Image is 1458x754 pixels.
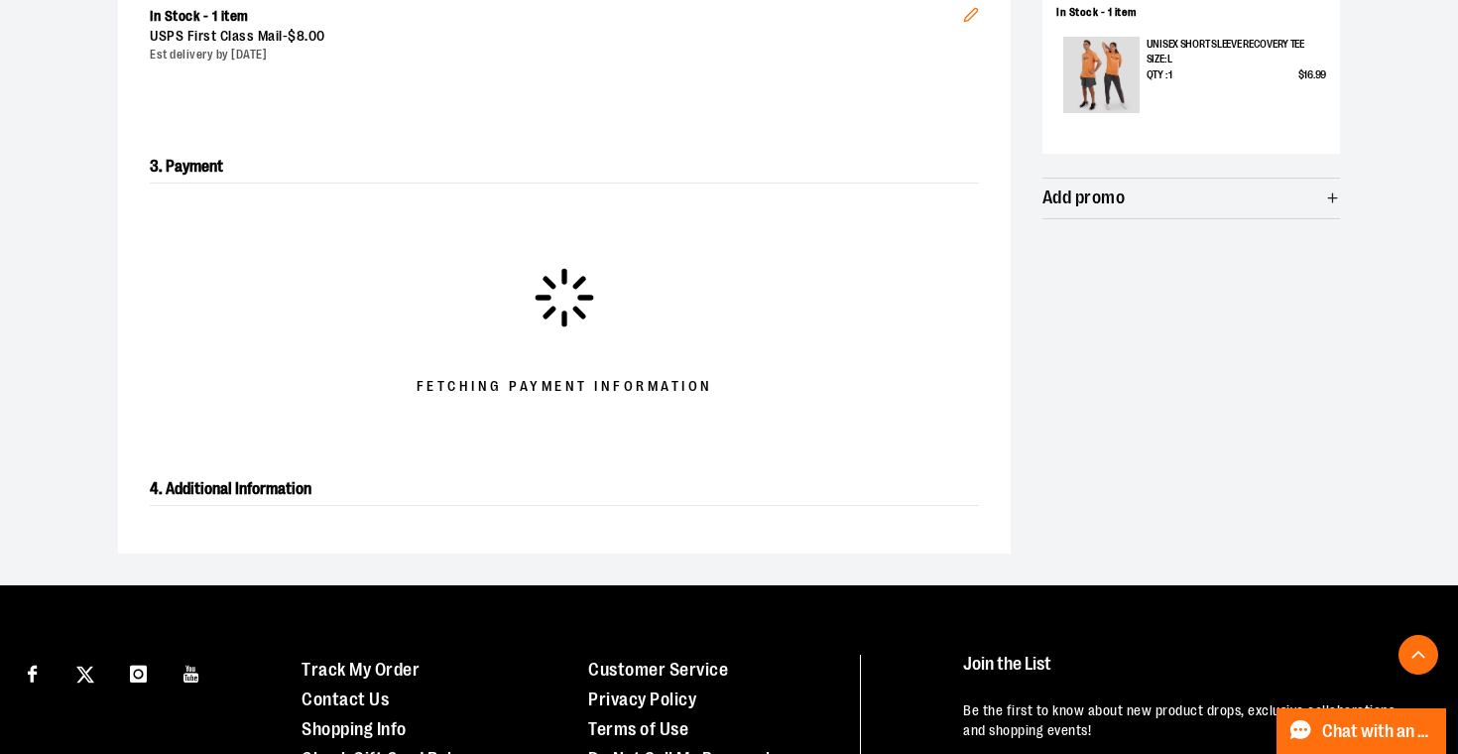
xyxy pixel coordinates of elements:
[1042,188,1125,207] span: Add promo
[1313,68,1315,81] span: .
[302,660,420,680] a: Track My Order
[175,655,209,690] a: Visit our Youtube page
[150,7,963,27] div: In Stock - 1 item
[150,27,963,47] div: USPS First Class Mail -
[1147,67,1172,83] span: Qty : 1
[1398,635,1438,675] button: Back To Top
[150,473,979,506] h2: 4. Additional Information
[150,47,963,63] div: Est delivery by [DATE]
[121,655,156,690] a: Visit our Instagram page
[1298,68,1304,81] span: $
[1303,68,1312,81] span: 16
[417,377,713,397] span: Fetching Payment Information
[76,666,94,684] img: Twitter
[588,660,728,680] a: Customer Service
[1147,52,1326,67] p: Size: L
[1042,179,1340,218] button: Add promo
[1056,5,1326,21] div: In Stock - 1 item
[963,655,1419,691] h4: Join the List
[1322,722,1434,741] span: Chat with an Expert
[1276,708,1447,754] button: Chat with an Expert
[1147,37,1326,53] p: Unisex Short Sleeve Recovery Tee
[588,719,688,739] a: Terms of Use
[963,701,1419,741] p: Be the first to know about new product drops, exclusive collaborations, and shopping events!
[68,655,103,690] a: Visit our X page
[302,719,407,739] a: Shopping Info
[588,690,696,709] a: Privacy Policy
[15,655,50,690] a: Visit our Facebook page
[288,28,297,44] span: $
[150,151,979,184] h2: 3. Payment
[302,690,389,709] a: Contact Us
[304,28,308,44] span: .
[308,28,325,44] span: 00
[1315,68,1326,81] span: 99
[297,28,305,44] span: 8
